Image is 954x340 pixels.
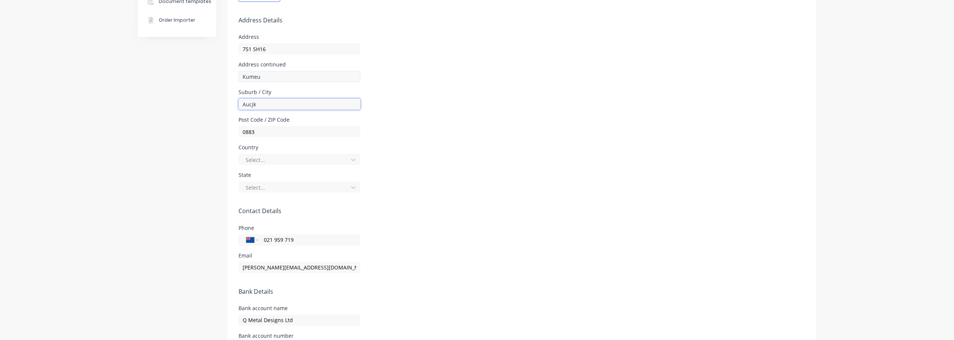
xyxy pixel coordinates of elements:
[238,62,360,67] div: Address continued
[238,306,360,311] div: Bank account name
[238,117,360,122] div: Post Code / ZIP Code
[238,17,805,24] h5: Address Details
[238,145,360,150] div: Country
[238,90,360,95] div: Suburb / City
[238,288,805,295] h5: Bank Details
[238,208,805,215] h5: Contact Details
[159,17,195,24] div: Order Importer
[138,11,216,29] button: Order Importer
[238,253,360,258] div: Email
[238,172,360,178] div: State
[238,333,360,339] div: Bank account number
[238,34,360,40] div: Address
[238,225,360,231] div: Phone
